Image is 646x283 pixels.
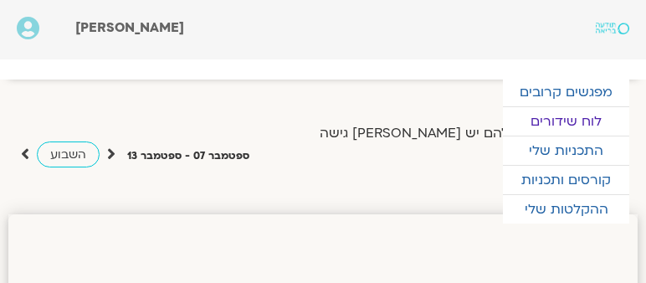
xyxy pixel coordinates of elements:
a: ההקלטות שלי [503,195,629,224]
a: קורסים ותכניות [503,166,629,194]
a: לוח שידורים [503,107,629,136]
a: מפגשים קרובים [503,78,629,106]
p: ספטמבר 07 - ספטמבר 13 [127,147,249,165]
a: השבוע [37,141,100,167]
span: [PERSON_NAME] [75,18,184,37]
span: השבוע [50,147,86,162]
a: התכניות שלי [503,136,629,165]
label: הצג רק הרצאות להם יש [PERSON_NAME] גישה [320,126,610,141]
